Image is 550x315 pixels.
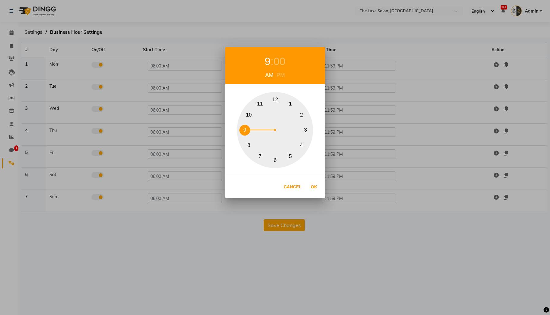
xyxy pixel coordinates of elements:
button: 2 [296,109,307,120]
button: 12 [270,94,281,105]
button: Ok [308,181,320,193]
button: 11 [255,98,265,109]
div: AM [264,71,275,79]
button: 5 [285,151,296,162]
button: 3 [300,125,311,136]
div: 9 [265,53,270,70]
button: 7 [255,151,265,162]
button: 9 [239,125,250,136]
button: 1 [285,98,296,109]
button: Cancel [281,181,304,193]
span: : [270,55,273,67]
div: PM [275,71,286,79]
button: 10 [243,109,254,120]
button: 6 [270,155,281,166]
button: 8 [243,140,254,151]
button: 4 [296,140,307,151]
div: 00 [273,53,285,70]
